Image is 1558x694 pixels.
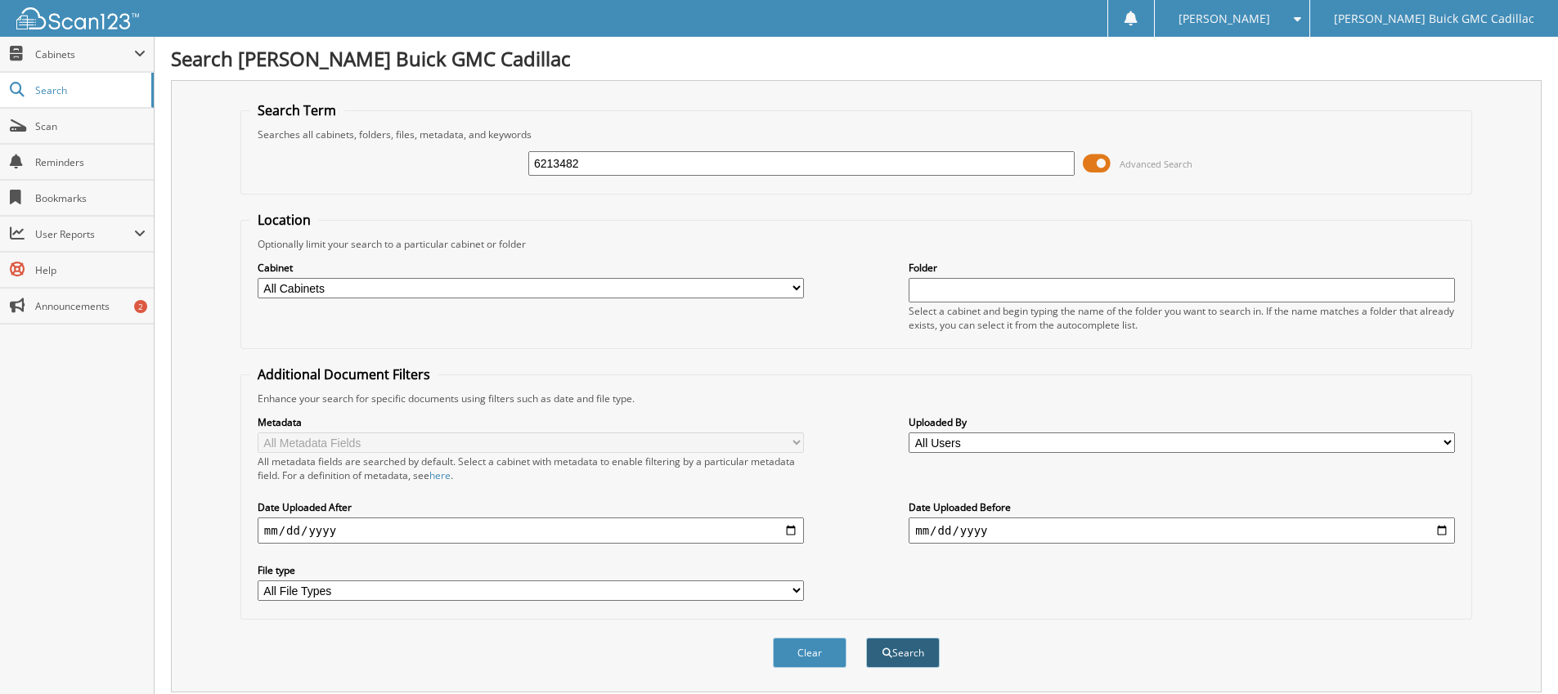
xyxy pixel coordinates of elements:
label: Date Uploaded After [258,500,804,514]
h1: Search [PERSON_NAME] Buick GMC Cadillac [171,45,1542,72]
div: All metadata fields are searched by default. Select a cabinet with metadata to enable filtering b... [258,454,804,482]
span: Cabinets [35,47,134,61]
span: Advanced Search [1120,158,1192,170]
label: Date Uploaded Before [909,500,1455,514]
label: Metadata [258,415,804,429]
div: Optionally limit your search to a particular cabinet or folder [249,237,1463,251]
label: Folder [909,261,1455,275]
label: Uploaded By [909,415,1455,429]
button: Search [866,638,940,668]
span: Search [35,83,143,97]
span: Reminders [35,155,146,169]
span: Help [35,263,146,277]
label: File type [258,563,804,577]
input: end [909,517,1455,544]
span: Scan [35,119,146,133]
a: here [429,468,451,482]
div: 2 [134,300,147,313]
div: Enhance your search for specific documents using filters such as date and file type. [249,392,1463,405]
legend: Search Term [249,101,344,119]
span: [PERSON_NAME] Buick GMC Cadillac [1334,14,1534,24]
span: [PERSON_NAME] [1179,14,1270,24]
button: Clear [773,638,846,668]
div: Searches all cabinets, folders, files, metadata, and keywords [249,128,1463,141]
img: scan123-logo-white.svg [16,7,139,29]
span: User Reports [35,227,134,241]
span: Announcements [35,299,146,313]
span: Bookmarks [35,191,146,205]
label: Cabinet [258,261,804,275]
legend: Location [249,211,319,229]
legend: Additional Document Filters [249,365,438,383]
input: start [258,517,804,544]
div: Select a cabinet and begin typing the name of the folder you want to search in. If the name match... [909,304,1455,332]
